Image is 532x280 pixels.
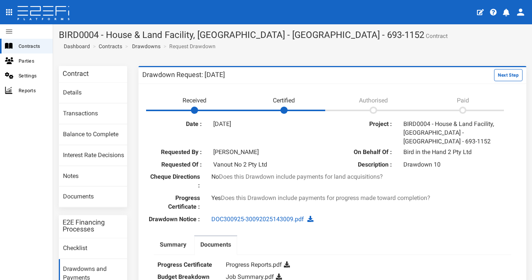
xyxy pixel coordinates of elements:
[59,187,127,207] a: Documents
[398,160,517,169] div: Drawdown 10
[162,42,216,50] li: Request Drawdown
[19,57,47,65] span: Parties
[142,215,206,224] label: Drawdown Notice :
[338,148,398,157] label: On Behalf Of :
[148,160,208,169] label: Requested Of :
[208,148,327,157] div: [PERSON_NAME]
[148,148,208,157] label: Requested By :
[61,42,90,50] a: Dashboard
[219,173,383,180] span: Does this Drawdown include payments for land acquisitions?
[494,71,523,78] a: Next Step
[208,120,327,129] div: [DATE]
[59,104,127,124] a: Transactions
[19,42,47,50] span: Contracts
[226,261,282,268] a: Progress Reports.pdf
[183,97,206,104] span: Received
[59,238,127,259] a: Checklist
[59,124,127,145] a: Balance to Complete
[273,97,295,104] span: Certified
[338,120,398,129] label: Project :
[59,30,526,40] h1: BIRD0004 - House & Land Facility, [GEOGRAPHIC_DATA] - [GEOGRAPHIC_DATA] - 693-1152
[160,241,186,249] label: Summary
[19,86,47,95] span: Reports
[63,219,123,233] h3: E2E Financing Processes
[338,160,398,169] label: Description :
[221,194,430,201] span: Does this Drawdown include payments for progress made toward completion?
[59,166,127,187] a: Notes
[148,120,208,129] label: Date :
[211,216,304,223] a: DOC300925-30092025143009.pdf
[206,173,459,181] div: No
[59,145,127,166] a: Interest Rate Decisions
[359,97,388,104] span: Authorised
[194,236,237,255] a: Documents
[457,97,469,104] span: Paid
[494,69,523,81] button: Next Step
[99,42,122,50] a: Contracts
[398,120,517,146] div: BIRD0004 - House & Land Facility, [GEOGRAPHIC_DATA] - [GEOGRAPHIC_DATA] - 693-1152
[398,148,517,157] div: Bird in the Hand 2 Pty Ltd
[142,71,225,78] h3: Drawdown Request: [DATE]
[200,241,231,249] label: Documents
[142,194,206,211] label: Progress Certificate :
[19,71,47,80] span: Settings
[424,33,448,39] small: Contract
[154,236,192,255] a: Summary
[132,42,161,50] a: Drawdowns
[157,259,218,271] dt: Progress Certificate
[142,173,206,190] label: Cheque Directions :
[63,70,89,77] h3: Contract
[61,43,90,49] span: Dashboard
[59,83,127,103] a: Details
[208,160,327,169] div: Vanout No 2 Pty Ltd
[206,194,459,203] div: Yes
